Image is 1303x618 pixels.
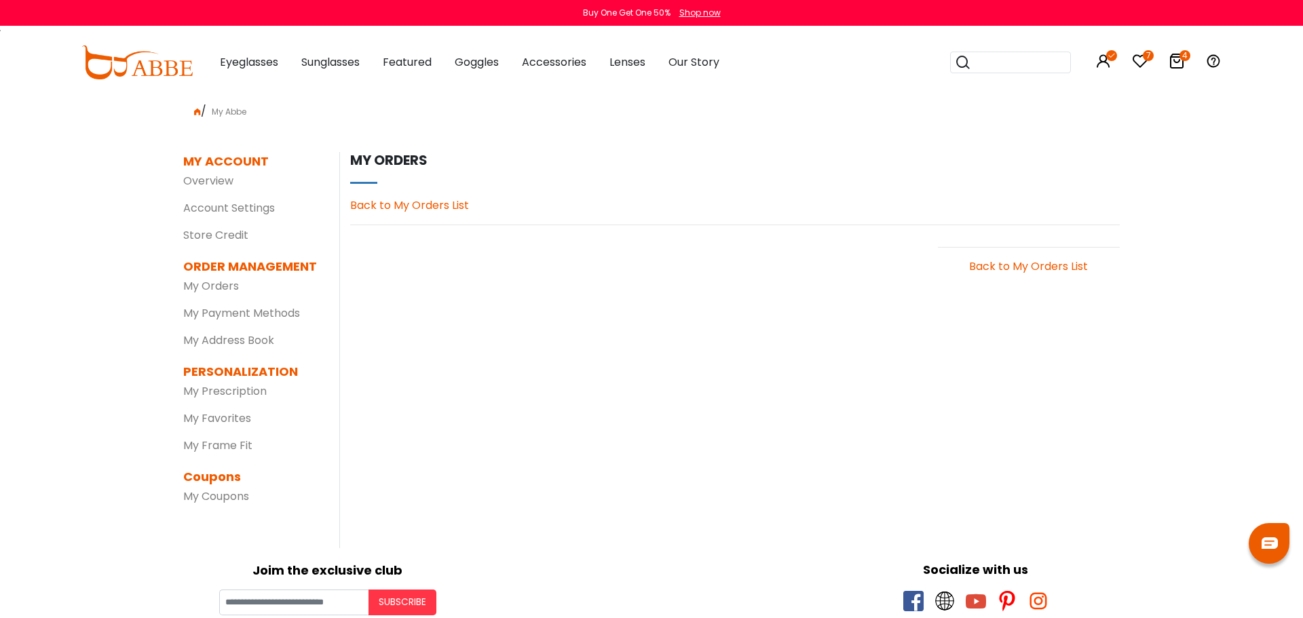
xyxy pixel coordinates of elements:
a: 7 [1132,56,1148,71]
div: Shop now [679,7,721,19]
a: My Payment Methods [183,305,300,321]
i: 7 [1143,50,1154,61]
div: Joim the exclusive club [10,558,645,579]
dt: PERSONALIZATION [183,362,319,381]
a: My Coupons [183,488,249,504]
a: 4 [1169,56,1185,71]
span: Lenses [609,54,645,70]
span: twitter [934,591,955,611]
div: / [183,98,1120,119]
input: Your email [219,590,369,615]
h5: My orders [350,152,1120,168]
span: instagram [1028,591,1049,611]
span: Goggles [455,54,499,70]
a: My Frame Fit [183,438,252,453]
span: Featured [383,54,432,70]
a: My Orders [183,278,239,294]
a: Shop now [673,7,721,18]
a: Overview [183,173,233,189]
a: Store Credit [183,227,248,243]
span: pinterest [997,591,1017,611]
span: youtube [966,591,986,611]
img: abbeglasses.com [81,45,193,79]
a: My Prescription [183,383,267,399]
span: Sunglasses [301,54,360,70]
i: 4 [1179,50,1190,61]
img: chat [1262,537,1278,549]
dt: Coupons [183,467,319,486]
a: Back to My Orders List [350,197,469,213]
dt: MY ACCOUNT [183,152,269,170]
span: Eyeglasses [220,54,278,70]
span: Accessories [522,54,586,70]
div: Socialize with us [658,560,1293,579]
dt: ORDER MANAGEMENT [183,257,319,275]
button: Subscribe [369,590,436,615]
div: Buy One Get One 50% [583,7,671,19]
img: home.png [194,109,201,115]
span: Our Story [668,54,719,70]
a: Back to My Orders List [969,258,1088,274]
a: Account Settings [183,200,275,216]
a: My Favorites [183,410,251,426]
a: My Address Book [183,332,274,348]
span: facebook [903,591,924,611]
span: My Abbe [206,106,252,117]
